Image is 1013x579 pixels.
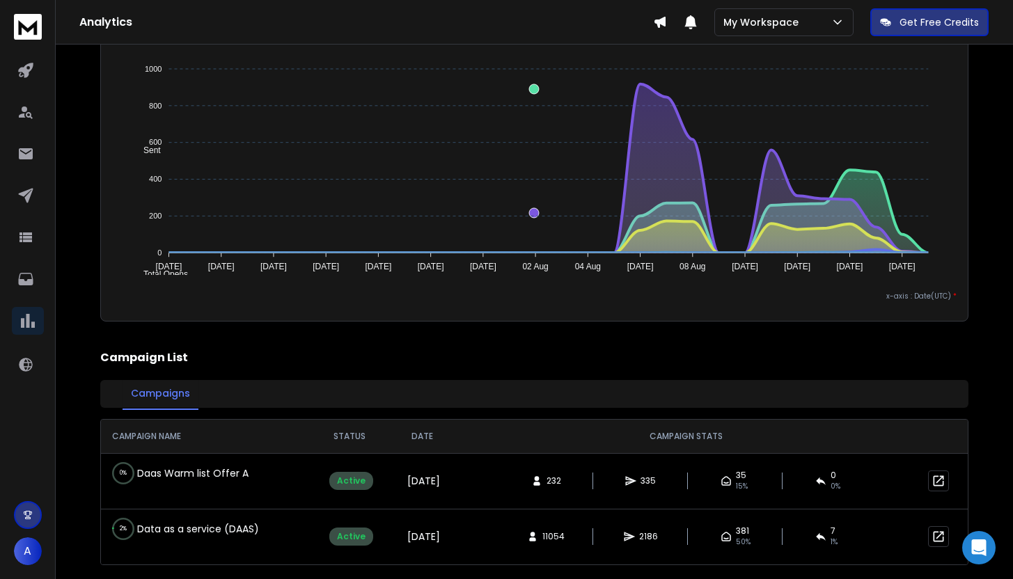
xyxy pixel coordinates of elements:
[101,509,310,548] td: Data as a service (DAAS)
[149,212,162,220] tspan: 200
[837,262,863,271] tspan: [DATE]
[831,537,838,548] span: 1 %
[680,262,705,271] tspan: 08 Aug
[870,8,989,36] button: Get Free Credits
[736,470,746,481] span: 35
[470,262,496,271] tspan: [DATE]
[889,262,916,271] tspan: [DATE]
[831,481,840,492] span: 0 %
[120,466,127,480] p: 0 %
[14,14,42,40] img: logo
[310,420,389,453] th: STATUS
[329,472,373,490] div: Active
[145,65,162,73] tspan: 1000
[133,145,161,155] span: Sent
[366,262,392,271] tspan: [DATE]
[120,522,127,536] p: 2 %
[523,262,549,271] tspan: 02 Aug
[14,537,42,565] button: A
[831,525,835,537] span: 7
[736,537,751,548] span: 50 %
[208,262,235,271] tspan: [DATE]
[133,269,188,279] span: Total Opens
[641,475,656,486] span: 335
[831,470,836,481] span: 0
[732,262,758,271] tspan: [DATE]
[723,15,804,29] p: My Workspace
[112,291,957,301] p: x-axis : Date(UTC)
[101,454,310,493] td: Daas Warm list Offer A
[547,475,561,486] span: 232
[639,531,658,542] span: 2186
[149,175,162,183] tspan: 400
[542,531,565,542] span: 11054
[390,420,455,453] th: DATE
[260,262,287,271] tspan: [DATE]
[390,453,455,509] td: [DATE]
[900,15,979,29] p: Get Free Credits
[156,262,182,271] tspan: [DATE]
[149,102,162,110] tspan: 800
[736,525,749,537] span: 381
[158,248,162,257] tspan: 0
[100,349,968,366] h2: Campaign List
[785,262,811,271] tspan: [DATE]
[575,262,601,271] tspan: 04 Aug
[962,531,996,564] div: Open Intercom Messenger
[329,528,373,546] div: Active
[313,262,340,271] tspan: [DATE]
[390,509,455,564] td: [DATE]
[101,420,310,453] th: CAMPAIGN NAME
[79,14,653,31] h1: Analytics
[149,138,162,146] tspan: 600
[418,262,444,271] tspan: [DATE]
[736,481,748,492] span: 15 %
[123,378,198,410] button: Campaigns
[455,420,917,453] th: CAMPAIGN STATS
[627,262,654,271] tspan: [DATE]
